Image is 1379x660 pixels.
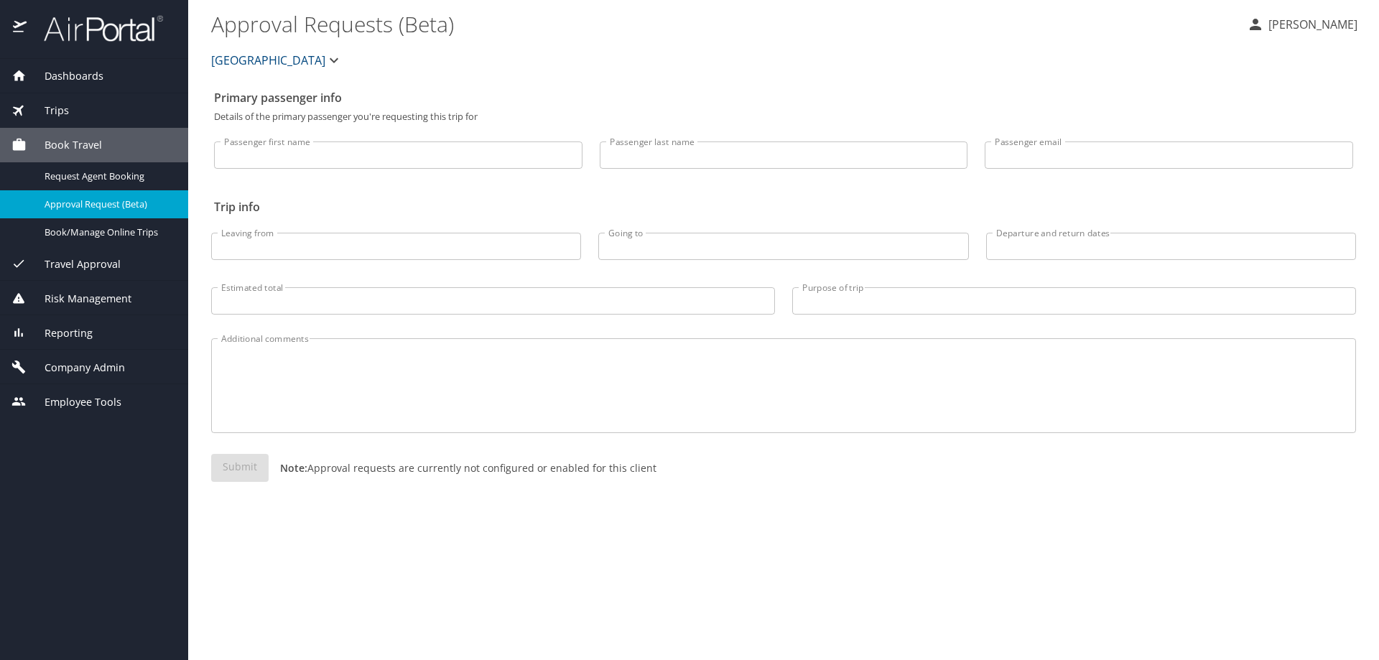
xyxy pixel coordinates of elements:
p: [PERSON_NAME] [1264,16,1357,33]
span: Book/Manage Online Trips [45,226,171,239]
span: Approval Request (Beta) [45,197,171,211]
h2: Primary passenger info [214,86,1353,109]
h1: Approval Requests (Beta) [211,1,1235,46]
h2: Trip info [214,195,1353,218]
span: Dashboards [27,68,103,84]
span: Trips [27,103,69,118]
span: Risk Management [27,291,131,307]
span: Travel Approval [27,256,121,272]
img: airportal-logo.png [28,14,163,42]
span: Request Agent Booking [45,169,171,183]
p: Details of the primary passenger you're requesting this trip for [214,112,1353,121]
span: Company Admin [27,360,125,376]
span: Reporting [27,325,93,341]
span: Employee Tools [27,394,121,410]
span: Book Travel [27,137,102,153]
span: [GEOGRAPHIC_DATA] [211,50,325,70]
button: [GEOGRAPHIC_DATA] [205,46,348,75]
strong: Note: [280,461,307,475]
img: icon-airportal.png [13,14,28,42]
p: Approval requests are currently not configured or enabled for this client [269,460,656,475]
button: [PERSON_NAME] [1241,11,1363,37]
